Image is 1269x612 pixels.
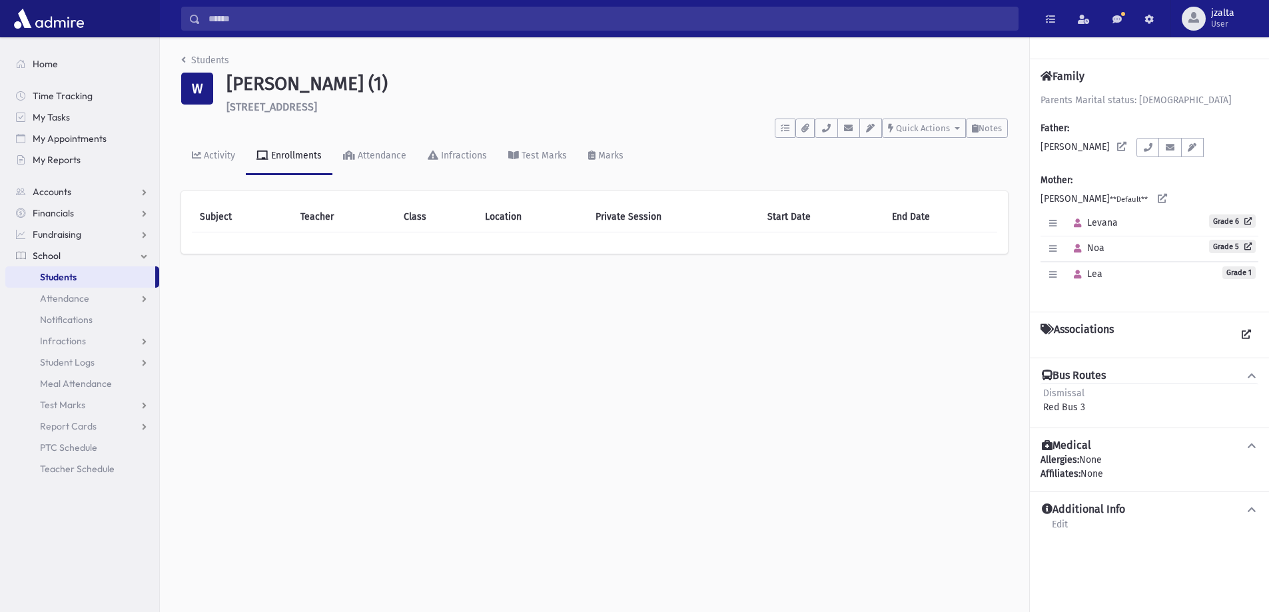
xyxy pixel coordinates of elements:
span: Test Marks [40,399,85,411]
button: Notes [966,119,1008,138]
a: View all Associations [1234,323,1258,347]
span: Student Logs [40,356,95,368]
div: [PERSON_NAME] [PERSON_NAME] [1041,93,1258,301]
th: Start Date [759,202,884,232]
th: Teacher [292,202,396,232]
span: Teacher Schedule [40,463,115,475]
span: Notifications [40,314,93,326]
a: Infractions [417,138,498,175]
span: Infractions [40,335,86,347]
span: My Tasks [33,111,70,123]
a: Test Marks [5,394,159,416]
span: Financials [33,207,74,219]
img: AdmirePro [11,5,87,32]
a: Grade 5 [1209,240,1256,253]
span: Fundraising [33,228,81,240]
div: Parents Marital status: [DEMOGRAPHIC_DATA] [1041,93,1258,107]
b: Affiliates: [1041,468,1080,479]
div: None [1041,467,1258,481]
div: Attendance [355,150,406,161]
h4: Bus Routes [1042,369,1106,383]
button: Quick Actions [882,119,966,138]
a: School [5,245,159,266]
button: Medical [1041,439,1258,453]
div: Enrollments [268,150,322,161]
a: Teacher Schedule [5,458,159,479]
span: jzalta [1211,8,1234,19]
b: Father: [1041,123,1069,134]
a: Notifications [5,309,159,330]
span: Attendance [40,292,89,304]
b: Mother: [1041,174,1072,186]
span: Report Cards [40,420,97,432]
a: Report Cards [5,416,159,437]
a: Students [181,55,229,66]
th: Private Session [588,202,759,232]
h4: Medical [1042,439,1091,453]
a: Grade 6 [1209,214,1256,228]
input: Search [201,7,1018,31]
h6: [STREET_ADDRESS] [226,101,1008,113]
span: User [1211,19,1234,29]
a: Fundraising [5,224,159,245]
div: Test Marks [519,150,567,161]
span: Grade 1 [1222,266,1256,279]
span: Noa [1068,242,1104,254]
h4: Family [1041,70,1084,83]
a: Infractions [5,330,159,352]
h4: Associations [1041,323,1114,347]
nav: breadcrumb [181,53,229,73]
span: My Appointments [33,133,107,145]
a: Attendance [5,288,159,309]
a: Marks [578,138,634,175]
th: Location [477,202,588,232]
a: Accounts [5,181,159,202]
span: PTC Schedule [40,442,97,454]
h1: [PERSON_NAME] (1) [226,73,1008,95]
th: Subject [192,202,292,232]
a: My Appointments [5,128,159,149]
a: Enrollments [246,138,332,175]
a: My Reports [5,149,159,170]
a: Activity [181,138,246,175]
a: Meal Attendance [5,373,159,394]
span: Levana [1068,217,1118,228]
a: Test Marks [498,138,578,175]
span: Notes [979,123,1002,133]
a: Home [5,53,159,75]
a: My Tasks [5,107,159,128]
a: Financials [5,202,159,224]
a: Edit [1051,517,1068,541]
a: Time Tracking [5,85,159,107]
a: Student Logs [5,352,159,373]
div: None [1041,453,1258,481]
span: Dismissal [1043,388,1084,399]
a: Students [5,266,155,288]
h4: Additional Info [1042,503,1125,517]
div: W [181,73,213,105]
b: Allergies: [1041,454,1079,465]
span: My Reports [33,154,81,166]
span: Accounts [33,186,71,198]
th: End Date [884,202,997,232]
button: Additional Info [1041,503,1258,517]
span: School [33,250,61,262]
a: PTC Schedule [5,437,159,458]
span: Meal Attendance [40,378,112,390]
div: Red Bus 3 [1043,386,1085,414]
button: Bus Routes [1041,369,1258,383]
span: Quick Actions [896,123,950,133]
div: Activity [201,150,235,161]
div: Infractions [438,150,487,161]
div: Marks [596,150,624,161]
a: Attendance [332,138,417,175]
span: Lea [1068,268,1102,280]
span: Home [33,58,58,70]
th: Class [396,202,477,232]
span: Students [40,271,77,283]
span: Time Tracking [33,90,93,102]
